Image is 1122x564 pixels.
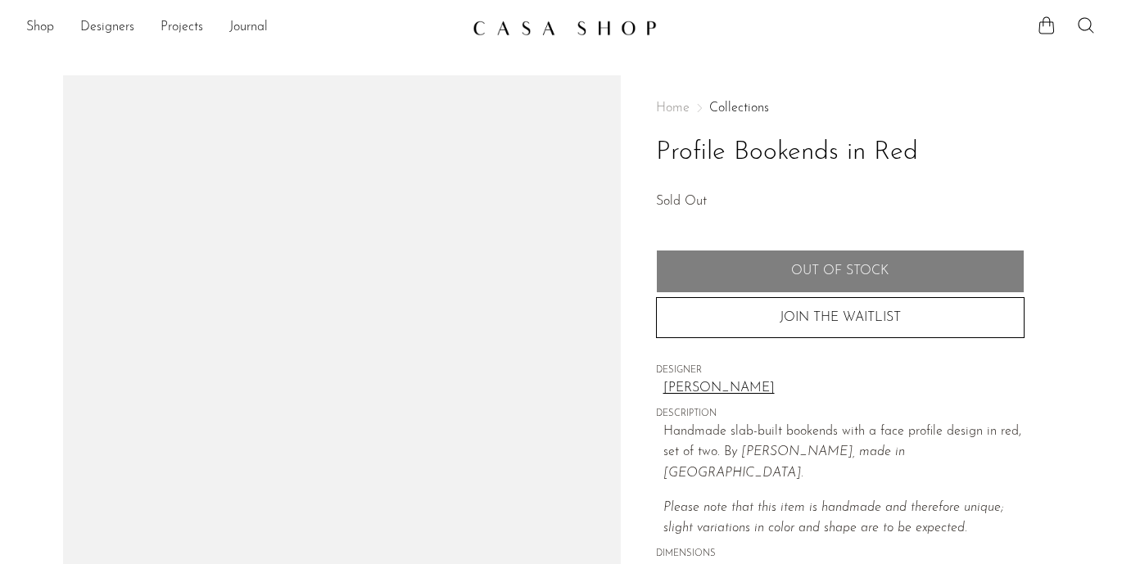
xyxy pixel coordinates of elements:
[26,17,54,38] a: Shop
[656,132,1025,174] h1: Profile Bookends in Red
[229,17,268,38] a: Journal
[663,425,1021,459] span: Handmade slab-built bookends with a face profile design in red, set of two. B
[656,102,690,115] span: Home
[161,17,203,38] a: Projects
[656,547,1025,562] span: DIMENSIONS
[663,445,905,480] em: y [PERSON_NAME], made in [GEOGRAPHIC_DATA].
[663,501,1003,535] em: Please note that this item is handmade and therefore unique; slight variations in color and shape...
[709,102,769,115] a: Collections
[656,102,1025,115] nav: Breadcrumbs
[26,14,459,42] nav: Desktop navigation
[656,195,707,208] span: Sold Out
[791,264,889,279] span: Out of stock
[80,17,134,38] a: Designers
[663,378,1025,399] a: [PERSON_NAME]
[656,250,1025,292] button: Add to cart
[656,407,1025,422] span: DESCRIPTION
[656,297,1025,338] button: JOIN THE WAITLIST
[26,14,459,42] ul: NEW HEADER MENU
[656,363,1025,378] span: DESIGNER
